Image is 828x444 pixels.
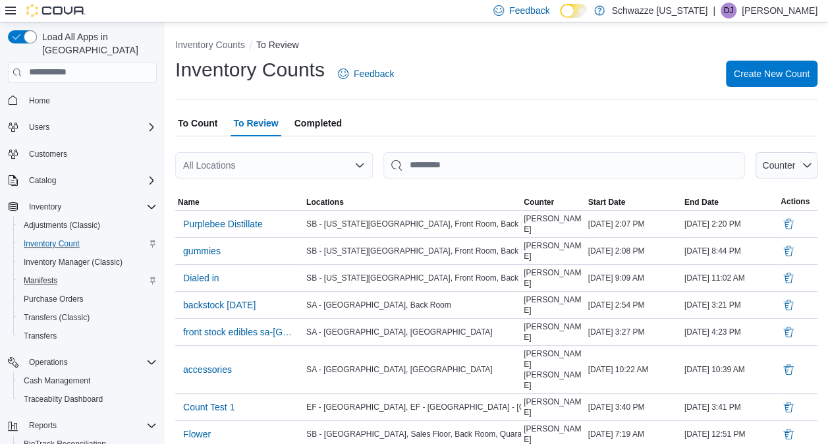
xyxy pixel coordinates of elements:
div: SB - [US_STATE][GEOGRAPHIC_DATA], Front Room, Back Room [304,216,521,232]
span: [PERSON_NAME] [524,321,583,343]
span: Flower [183,428,211,441]
span: Operations [24,354,157,370]
span: Dialed in [183,271,219,285]
div: [DATE] 2:54 PM [586,297,682,313]
span: Start Date [588,197,626,208]
div: [DATE] 3:27 PM [586,324,682,340]
span: Users [29,122,49,132]
button: Locations [304,194,521,210]
span: accessories [183,363,232,376]
div: SA - [GEOGRAPHIC_DATA], [GEOGRAPHIC_DATA] [304,324,521,340]
span: End Date [684,197,719,208]
button: Counter [521,194,586,210]
span: [PERSON_NAME] [524,294,583,316]
button: Count Test 1 [178,397,240,417]
a: Transfers [18,328,62,344]
h1: Inventory Counts [175,57,325,83]
span: Operations [29,357,68,368]
div: [DATE] 12:51 PM [682,426,778,442]
button: Delete [781,297,796,313]
span: Manifests [18,273,157,289]
button: Inventory [3,198,162,216]
button: Operations [24,354,73,370]
button: Traceabilty Dashboard [13,390,162,408]
button: gummies [178,241,226,261]
div: [DATE] 2:08 PM [586,243,682,259]
span: Cash Management [18,373,157,389]
button: Dialed in [178,268,224,288]
button: Counter [756,152,817,179]
button: Name [175,194,304,210]
a: Manifests [18,273,63,289]
button: Users [3,118,162,136]
button: Open list of options [354,160,365,171]
a: Transfers (Classic) [18,310,95,325]
div: [DATE] 9:09 AM [586,270,682,286]
button: Cash Management [13,372,162,390]
div: SB - [GEOGRAPHIC_DATA], Sales Floor, Back Room, Quarantine, Transfer [304,426,521,442]
span: Purchase Orders [24,294,84,304]
a: Feedback [333,61,399,87]
nav: An example of EuiBreadcrumbs [175,38,817,54]
div: [DATE] 2:20 PM [682,216,778,232]
span: Home [29,96,50,106]
button: Purplebee Distillate [178,214,268,234]
button: Delete [781,243,796,259]
span: Transfers [24,331,57,341]
span: Catalog [24,173,157,188]
span: front stock edibles sa-[GEOGRAPHIC_DATA] [183,325,296,339]
span: Name [178,197,200,208]
input: This is a search bar. After typing your query, hit enter to filter the results lower in the page. [383,152,745,179]
span: Purchase Orders [18,291,157,307]
span: Counter [762,160,795,171]
a: Traceabilty Dashboard [18,391,108,407]
button: To Review [256,40,299,50]
button: Create New Count [726,61,817,87]
span: Inventory Count [18,236,157,252]
span: Traceabilty Dashboard [24,394,103,404]
span: [PERSON_NAME] [524,397,583,418]
button: Inventory [24,199,67,215]
div: [DATE] 2:07 PM [586,216,682,232]
div: SA - [GEOGRAPHIC_DATA], [GEOGRAPHIC_DATA] [304,362,521,377]
p: Schwazze [US_STATE] [611,3,707,18]
span: [PERSON_NAME] [524,213,583,235]
span: Traceabilty Dashboard [18,391,157,407]
button: Users [24,119,55,135]
span: Transfers (Classic) [24,312,90,323]
div: [DATE] 10:22 AM [586,362,682,377]
button: Catalog [3,171,162,190]
a: Purchase Orders [18,291,89,307]
span: [PERSON_NAME] [PERSON_NAME] [524,348,583,391]
button: Reports [3,416,162,435]
button: Delete [781,216,796,232]
p: | [713,3,715,18]
input: Dark Mode [560,4,588,18]
span: DJ [724,3,734,18]
span: Completed [294,110,342,136]
span: [PERSON_NAME] [524,267,583,289]
a: Cash Management [18,373,96,389]
span: Adjustments (Classic) [24,220,100,231]
div: [DATE] 11:02 AM [682,270,778,286]
span: Create New Count [734,67,810,80]
button: Manifests [13,271,162,290]
span: To Review [233,110,278,136]
span: Purplebee Distillate [183,217,263,231]
span: Catalog [29,175,56,186]
button: Delete [781,426,796,442]
p: [PERSON_NAME] [742,3,817,18]
button: Inventory Counts [175,40,245,50]
button: Inventory Manager (Classic) [13,253,162,271]
img: Cova [26,4,86,17]
span: Reports [29,420,57,431]
button: Delete [781,362,796,377]
button: Reports [24,418,62,433]
span: backstock [DATE] [183,298,256,312]
span: Locations [306,197,344,208]
span: Customers [29,149,67,159]
div: [DATE] 3:21 PM [682,297,778,313]
div: EF - [GEOGRAPHIC_DATA], EF - [GEOGRAPHIC_DATA] - [GEOGRAPHIC_DATA], EF - [GEOGRAPHIC_DATA] - [GEO... [304,399,521,415]
span: Counter [524,197,554,208]
div: SA - [GEOGRAPHIC_DATA], Back Room [304,297,521,313]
